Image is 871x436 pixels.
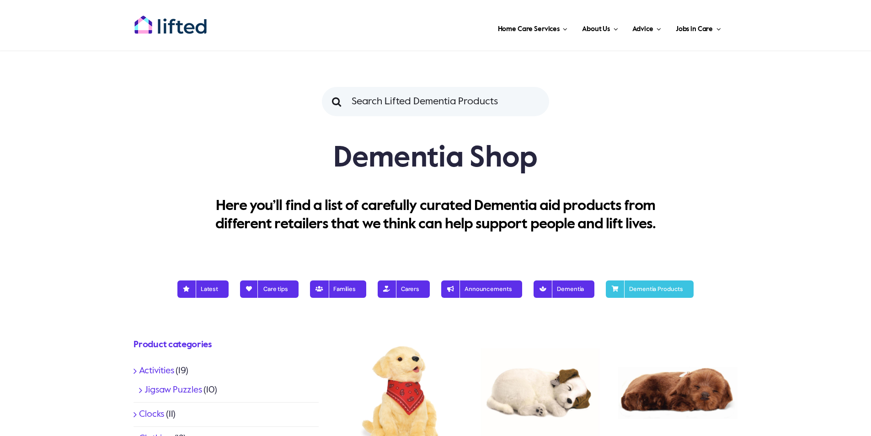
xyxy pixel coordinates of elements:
span: Carers [388,285,419,293]
span: Dementia Products [616,285,683,293]
span: About Us [582,22,610,37]
a: Home Care Services [495,14,571,41]
h1: Dementia Shop [134,140,737,177]
input: Search Lifted Dementia Products [322,87,549,116]
a: Latest [177,277,229,301]
span: (19) [176,366,188,376]
input: Search [322,87,351,116]
h4: Product categories [134,339,319,351]
a: Clocks [139,410,164,419]
span: Families [321,285,356,293]
a: Activities [139,366,174,376]
a: Dementia Products [606,277,694,301]
a: Advice [630,14,663,41]
a: Jackrussell1_1152x1152 [481,334,600,343]
a: Goldenpup1Storyandsons_1152x1152 [343,334,462,343]
span: Jobs in Care [676,22,713,37]
span: Home Care Services [498,22,560,37]
span: Announcements [452,285,512,293]
a: ChocLab1Storyandsons_1152x1152 [618,334,737,343]
a: Jigsaw Puzzles [144,386,202,395]
a: Dementia [534,277,594,301]
a: About Us [579,14,620,41]
span: (11) [166,410,176,419]
a: Announcements [441,277,522,301]
a: Families [310,277,366,301]
nav: Blog Nav [134,272,737,301]
a: Care tips [240,277,299,301]
a: Carers [378,277,430,301]
p: Here you’ll find a list of carefully curated Dementia aid products from different retailers that ... [197,197,675,234]
nav: Main Menu [236,14,724,41]
span: (10) [203,386,217,395]
span: Advice [632,22,653,37]
span: Dementia [544,285,584,293]
a: lifted-logo [134,15,207,24]
span: Care tips [251,285,288,293]
span: Latest [188,285,218,293]
a: Jobs in Care [673,14,724,41]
